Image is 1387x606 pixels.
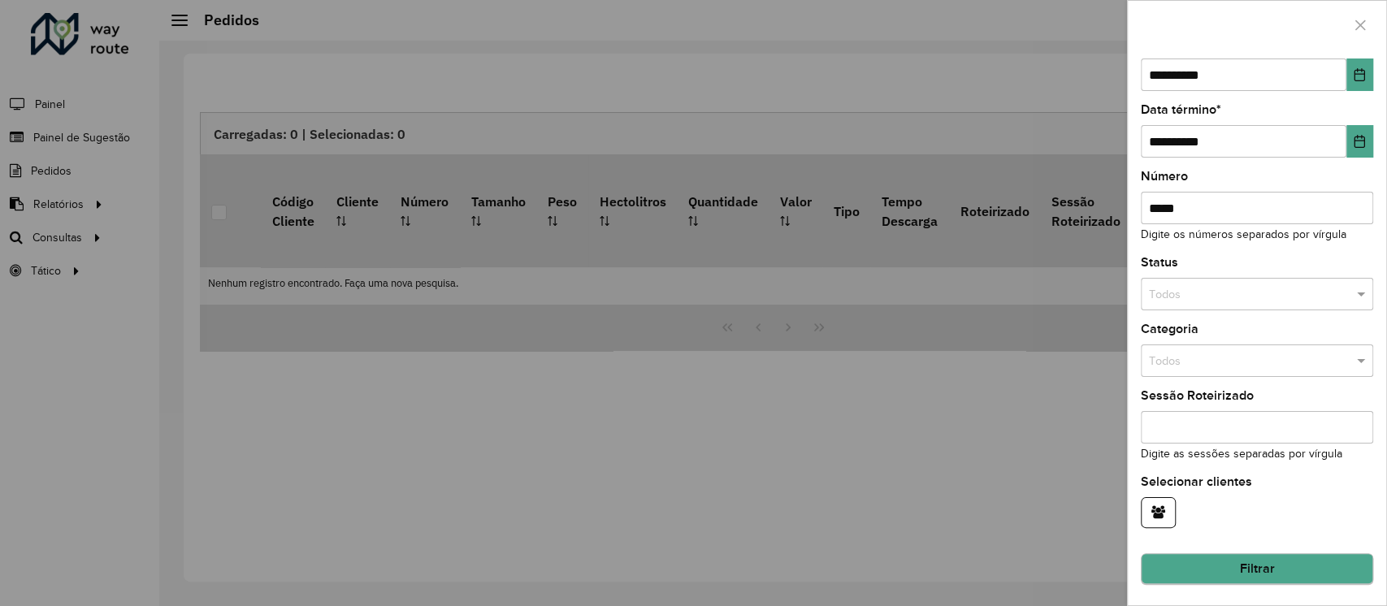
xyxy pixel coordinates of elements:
[1141,253,1178,272] label: Status
[1346,125,1373,158] button: Choose Date
[1141,228,1346,240] small: Digite os números separados por vírgula
[1346,58,1373,91] button: Choose Date
[1141,472,1252,491] label: Selecionar clientes
[1141,100,1221,119] label: Data término
[1141,448,1342,460] small: Digite as sessões separadas por vírgula
[1141,167,1188,186] label: Número
[1141,386,1254,405] label: Sessão Roteirizado
[1141,553,1373,584] button: Filtrar
[1141,319,1198,339] label: Categoria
